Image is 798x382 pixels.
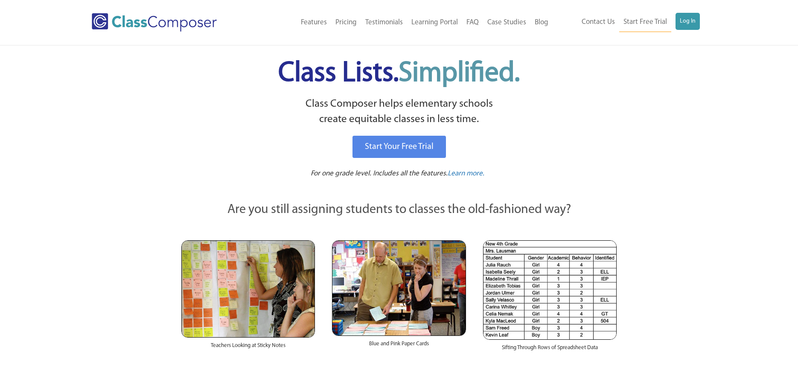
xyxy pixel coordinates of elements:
span: For one grade level. Includes all the features. [311,170,448,177]
a: Start Your Free Trial [352,136,446,158]
div: Sifting Through Rows of Spreadsheet Data [483,340,617,360]
nav: Header Menu [252,13,553,32]
a: Pricing [331,13,361,32]
a: Testimonials [361,13,407,32]
a: Contact Us [577,13,619,32]
a: Case Studies [483,13,530,32]
div: Blue and Pink Paper Cards [332,336,466,356]
nav: Header Menu [553,13,700,32]
span: Simplified. [399,60,520,87]
span: Learn more. [448,170,484,177]
span: Class Lists. [278,60,520,87]
img: Spreadsheets [483,240,617,340]
a: Log In [676,13,700,30]
a: Blog [530,13,553,32]
a: Learning Portal [407,13,462,32]
a: Learn more. [448,169,484,179]
span: Start Your Free Trial [365,143,434,151]
img: Teachers Looking at Sticky Notes [181,240,315,338]
a: Features [297,13,331,32]
div: Teachers Looking at Sticky Notes [181,338,315,358]
a: Start Free Trial [619,13,671,32]
img: Class Composer [92,13,217,32]
p: Class Composer helps elementary schools create equitable classes in less time. [180,96,618,128]
a: FAQ [462,13,483,32]
p: Are you still assigning students to classes the old-fashioned way? [181,201,617,219]
img: Blue and Pink Paper Cards [332,240,466,335]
